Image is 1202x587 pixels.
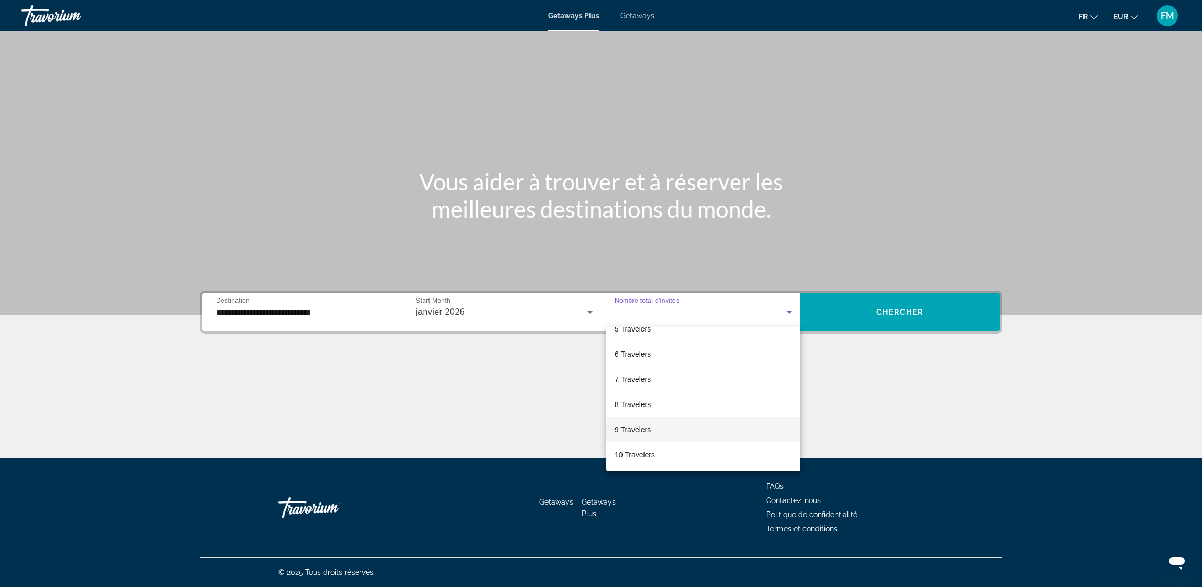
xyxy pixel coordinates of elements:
span: 5 Travelers [615,323,651,335]
span: 8 Travelers [615,398,651,411]
span: 10 Travelers [615,449,655,461]
span: 6 Travelers [615,348,651,360]
span: 9 Travelers [615,423,651,436]
iframe: Bouton de lancement de la fenêtre de messagerie [1160,545,1194,579]
span: 7 Travelers [615,373,651,386]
